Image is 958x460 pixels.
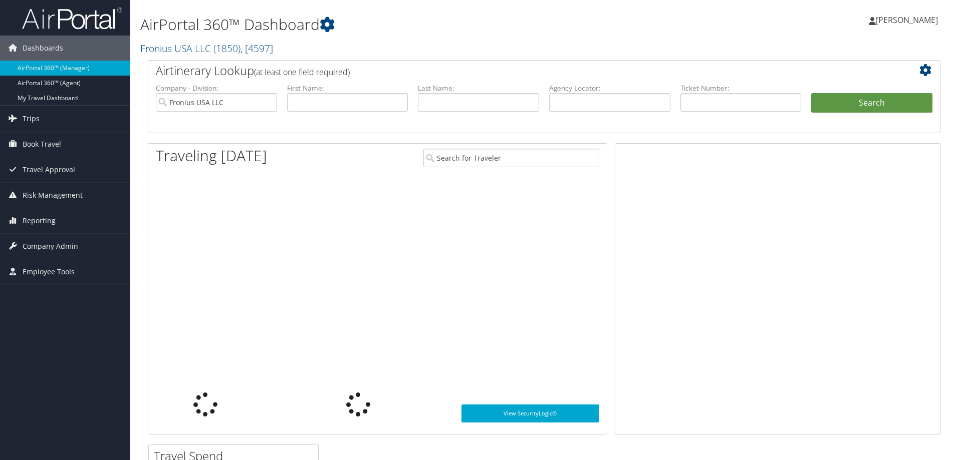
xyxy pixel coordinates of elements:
[140,42,273,55] a: Fronius USA LLC
[23,259,75,284] span: Employee Tools
[423,149,599,167] input: Search for Traveler
[23,36,63,61] span: Dashboards
[23,183,83,208] span: Risk Management
[156,145,267,166] h1: Traveling [DATE]
[156,62,866,79] h2: Airtinerary Lookup
[287,83,408,93] label: First Name:
[23,234,78,259] span: Company Admin
[213,42,241,55] span: ( 1850 )
[241,42,273,55] span: , [ 4597 ]
[254,67,350,78] span: (at least one field required)
[22,7,122,30] img: airportal-logo.png
[23,208,56,233] span: Reporting
[869,5,948,35] a: [PERSON_NAME]
[156,83,277,93] label: Company - Division:
[140,14,679,35] h1: AirPortal 360™ Dashboard
[811,93,932,113] button: Search
[461,404,599,422] a: View SecurityLogic®
[23,132,61,157] span: Book Travel
[418,83,539,93] label: Last Name:
[680,83,802,93] label: Ticket Number:
[876,15,938,26] span: [PERSON_NAME]
[549,83,670,93] label: Agency Locator:
[23,157,75,182] span: Travel Approval
[23,106,40,131] span: Trips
